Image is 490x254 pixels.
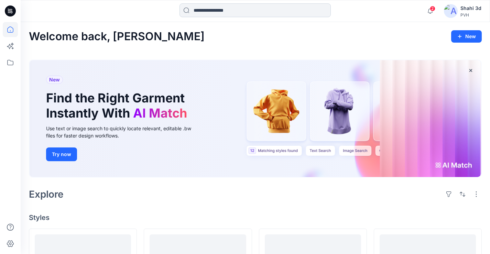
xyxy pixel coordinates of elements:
[29,189,64,200] h2: Explore
[29,213,482,222] h4: Styles
[460,4,481,12] div: Shahi 3d
[49,76,60,84] span: New
[430,6,435,11] span: 2
[451,30,482,43] button: New
[29,30,205,43] h2: Welcome back, [PERSON_NAME]
[460,12,481,18] div: PVH
[46,147,77,161] button: Try now
[444,4,458,18] img: avatar
[133,106,187,121] span: AI Match
[46,125,201,139] div: Use text or image search to quickly locate relevant, editable .bw files for faster design workflows.
[46,91,190,120] h1: Find the Right Garment Instantly With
